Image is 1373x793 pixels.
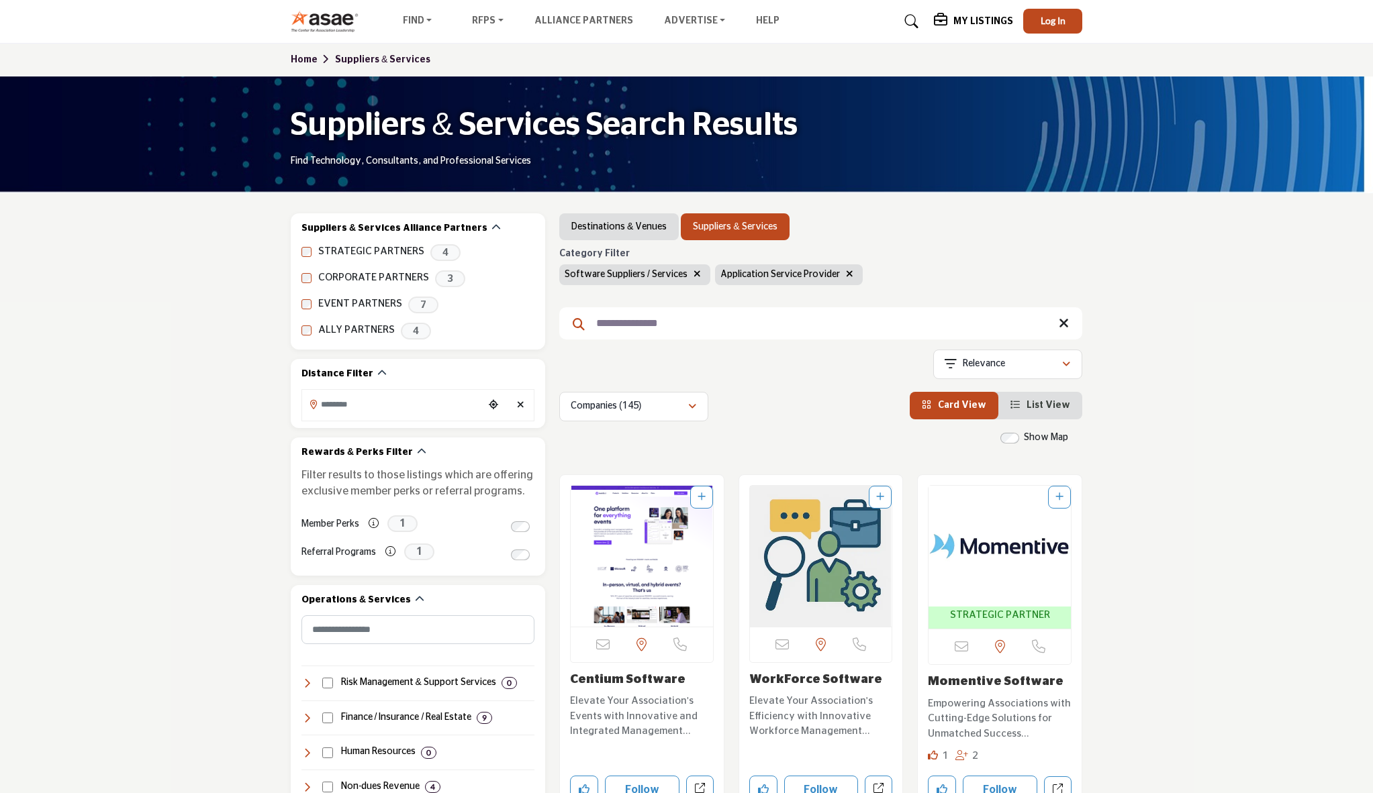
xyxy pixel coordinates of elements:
span: Software Suppliers / Services [565,270,688,279]
a: WorkForce Software [749,674,882,686]
button: Log In [1023,9,1082,34]
i: Like [928,750,938,760]
img: Momentive Software [929,486,1071,606]
a: Elevate Your Association's Efficiency with Innovative Workforce Management Solutions. This organi... [749,690,893,739]
h2: Distance Filter [301,368,373,381]
a: Add To List [1055,492,1063,502]
label: CORPORATE PARTNERS [318,270,429,286]
label: STRATEGIC PARTNERS [318,244,424,260]
button: Relevance [933,350,1082,379]
a: View Card [922,401,986,410]
label: Member Perks [301,513,359,536]
input: Switch to Member Perks [511,521,530,532]
span: 4 [430,244,461,261]
input: ALLY PARTNERS checkbox [301,325,312,335]
input: Select Human Resources checkbox [322,747,333,758]
p: Companies (145) [571,400,641,413]
h3: Centium Software [570,673,714,688]
a: Suppliers & Services [335,55,430,64]
a: Help [756,16,779,25]
button: Companies (145) [559,392,708,421]
img: Centium Software [571,486,713,627]
a: Elevate Your Association's Events with Innovative and Integrated Management Solutions. Providing ... [570,690,714,739]
li: Card View [910,392,998,419]
p: Elevate Your Association's Efficiency with Innovative Workforce Management Solutions. This organi... [749,694,893,739]
span: STRATEGIC PARTNER [950,608,1050,623]
input: Select Non-dues Revenue checkbox [322,782,333,792]
span: List View [1027,401,1070,410]
a: Advertise [655,12,735,31]
span: 2 [972,751,978,761]
a: RFPs [463,12,513,31]
a: Destinations & Venues [571,220,667,233]
a: Alliance Partners [534,16,633,25]
input: Select Finance / Insurance / Real Estate checkbox [322,712,333,723]
div: 9 Results For Finance / Insurance / Real Estate [477,712,492,724]
a: Centium Software [570,674,685,686]
label: EVENT PARTNERS [318,297,402,312]
li: List View [998,392,1082,419]
input: STRATEGIC PARTNERS checkbox [301,247,312,257]
a: Suppliers & Services [693,220,777,233]
b: 0 [426,748,431,757]
input: EVENT PARTNERS checkbox [301,299,312,309]
h5: My Listings [953,15,1013,28]
h2: Suppliers & Services Alliance Partners [301,222,487,235]
a: Open Listing in new tab [571,486,713,627]
a: View List [1010,401,1070,410]
label: Referral Programs [301,541,376,564]
p: Empowering Associations with Cutting-Edge Solutions for Unmatched Success Specializing in empower... [928,696,1072,742]
h2: Rewards & Perks Filter [301,446,413,460]
div: 0 Results For Human Resources [421,747,436,759]
span: Application Service Provider [720,270,840,279]
label: Show Map [1024,431,1068,445]
a: Add To List [698,492,706,502]
input: Select Risk Management & Support Services checkbox [322,678,333,688]
a: Add To List [876,492,884,502]
div: Choose your current location [483,391,504,420]
h1: Suppliers & Services Search Results [291,105,798,146]
b: 4 [430,782,435,792]
p: Filter results to those listings which are offering exclusive member perks or referral programs. [301,467,534,499]
a: Open Listing in new tab [929,486,1071,629]
span: Log In [1041,15,1066,26]
span: 4 [401,323,431,339]
span: 1 [387,515,418,532]
span: 3 [435,270,465,287]
h4: Finance / Insurance / Real Estate: Financial management, accounting, insurance, banking, payroll,... [341,711,472,725]
a: Find [393,12,442,31]
img: Site Logo [291,10,365,32]
div: 0 Results For Risk Management & Support Services [502,677,517,689]
input: CORPORATE PARTNERS checkbox [301,273,312,283]
a: Home [291,55,335,64]
h4: Human Resources: Services and solutions for employee management, benefits, recruiting, compliance... [341,745,416,759]
div: My Listings [934,13,1013,30]
input: Switch to Referral Programs [511,549,530,560]
a: Search [892,11,927,32]
h3: WorkForce Software [749,673,893,688]
label: ALLY PARTNERS [318,323,395,338]
p: Elevate Your Association's Events with Innovative and Integrated Management Solutions. Providing ... [570,694,714,739]
div: 4 Results For Non-dues Revenue [425,781,440,793]
b: 9 [482,713,487,723]
a: Open Listing in new tab [750,486,892,627]
span: 1 [404,543,434,560]
img: WorkForce Software [750,486,892,627]
a: Momentive Software [928,676,1063,688]
div: Clear search location [510,391,530,420]
a: Empowering Associations with Cutting-Edge Solutions for Unmatched Success Specializing in empower... [928,693,1072,742]
input: Search Location [302,391,483,417]
h6: Category Filter [559,248,863,260]
h2: Operations & Services [301,594,411,607]
p: Relevance [963,358,1005,371]
span: 7 [408,297,438,313]
h3: Momentive Software [928,675,1072,690]
div: Followers [955,749,979,764]
p: Find Technology, Consultants, and Professional Services [291,155,531,168]
input: Search Keyword [559,307,1082,339]
input: Search Category [301,615,534,644]
span: 1 [943,751,949,761]
span: Card View [938,401,986,410]
b: 0 [507,678,512,688]
h4: Risk Management & Support Services: Services for cancellation insurance and transportation soluti... [341,676,496,690]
